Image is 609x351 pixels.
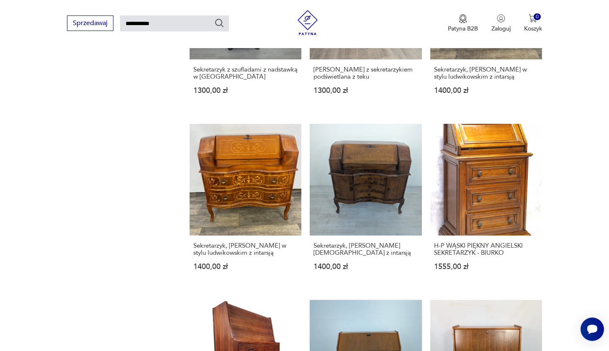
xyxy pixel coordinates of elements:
h3: Sekretarzyk, [PERSON_NAME] w stylu ludwikowskim z intarsją [434,66,538,80]
p: 1300,00 zł [193,87,298,94]
button: 0Koszyk [524,14,542,33]
button: Szukaj [214,18,224,28]
h3: Sekretarzyk z szufladami z nadstawką w [GEOGRAPHIC_DATA] [193,66,298,80]
p: 1400,00 zł [434,87,538,94]
a: Sprzedawaj [67,21,113,27]
p: 1400,00 zł [193,263,298,270]
a: Sekretarzyk, biurko w stylu ludwikowskim z intarsjąSekretarzyk, [PERSON_NAME] w stylu ludwikowski... [190,124,301,287]
p: 1555,00 zł [434,263,538,270]
img: Ikona medalu [459,14,467,23]
button: Sprzedawaj [67,15,113,31]
a: Ikona medaluPatyna B2B [448,14,478,33]
img: Ikonka użytkownika [497,14,505,23]
button: Zaloguj [491,14,511,33]
a: Sekretarzyk, biurko włoskie z intarsjąSekretarzyk, [PERSON_NAME] [DEMOGRAPHIC_DATA] z intarsją140... [310,124,421,287]
h3: Sekretarzyk, [PERSON_NAME] [DEMOGRAPHIC_DATA] z intarsją [313,242,418,256]
a: H-P WĄSKI PIĘKNY ANGIELSKI SEKRETARZYK - BIURKOH-P WĄSKI PIĘKNY ANGIELSKI SEKRETARZYK - BIURKO155... [430,124,542,287]
h3: H-P WĄSKI PIĘKNY ANGIELSKI SEKRETARZYK - BIURKO [434,242,538,256]
p: 1300,00 zł [313,87,418,94]
p: Zaloguj [491,25,511,33]
p: Koszyk [524,25,542,33]
img: Patyna - sklep z meblami i dekoracjami vintage [295,10,320,35]
h3: Sekretarzyk, [PERSON_NAME] w stylu ludwikowskim z intarsją [193,242,298,256]
button: Patyna B2B [448,14,478,33]
p: Patyna B2B [448,25,478,33]
iframe: Smartsupp widget button [581,318,604,341]
h3: [PERSON_NAME] z sekretarzykiem podświetlana z teku [313,66,418,80]
p: 1400,00 zł [313,263,418,270]
img: Ikona koszyka [529,14,537,23]
div: 0 [534,13,541,20]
